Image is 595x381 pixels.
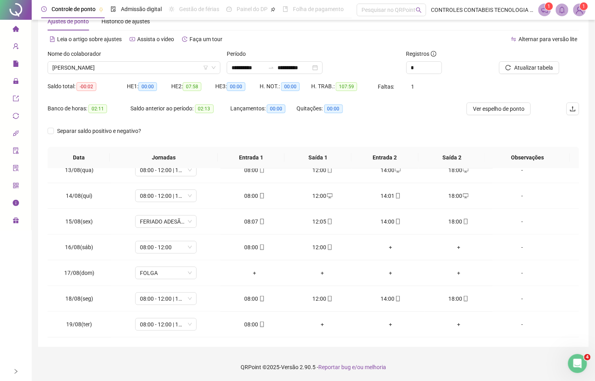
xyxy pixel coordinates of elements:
[48,147,110,169] th: Data
[363,269,419,277] div: +
[406,49,436,58] span: Registros
[394,193,401,199] span: mobile
[101,18,150,25] span: Histórico de ajustes
[110,147,218,169] th: Jornadas
[462,193,469,199] span: desktop
[13,161,19,177] span: solution
[227,269,282,277] div: +
[41,6,47,12] span: clock-circle
[363,243,419,252] div: +
[499,294,546,303] div: -
[13,214,19,229] span: gift
[171,82,216,91] div: HE 2:
[130,36,135,42] span: youtube
[127,82,171,91] div: HE 1:
[514,63,553,72] span: Atualizar tabela
[518,36,577,42] span: Alternar para versão lite
[226,6,232,12] span: dashboard
[65,167,94,173] span: 13/08(qua)
[580,2,588,10] sup: Atualize o seu contato no menu Meus Dados
[473,104,524,113] span: Ver espelho de ponto
[326,167,333,173] span: mobile
[77,82,96,91] span: -00:02
[584,354,591,360] span: 4
[431,320,486,329] div: +
[394,296,401,301] span: mobile
[295,294,350,303] div: 12:00
[13,40,19,55] span: user-add
[13,179,19,195] span: qrcode
[283,6,288,12] span: book
[227,82,245,91] span: 00:00
[258,219,265,224] span: mobile
[394,167,401,173] span: desktop
[411,83,415,90] span: 1
[57,36,122,42] span: Leia o artigo sobre ajustes
[499,191,546,200] div: -
[64,270,94,276] span: 17/08(dom)
[499,217,546,226] div: -
[499,243,546,252] div: -
[237,6,268,12] span: Painel do DP
[505,65,511,70] span: reload
[13,57,19,73] span: file
[326,245,333,250] span: mobile
[111,6,116,12] span: file-done
[258,167,265,173] span: mobile
[363,166,419,174] div: 14:00
[88,104,107,113] span: 02:11
[378,83,396,90] span: Faltas:
[431,269,486,277] div: +
[462,219,469,224] span: mobile
[582,4,585,9] span: 1
[48,82,127,91] div: Saldo total:
[258,245,265,250] span: mobile
[431,294,486,303] div: 18:00
[258,322,265,327] span: mobile
[285,147,352,169] th: Saída 1
[297,104,364,113] div: Quitações:
[363,217,419,226] div: 14:00
[121,6,162,12] span: Admissão digital
[499,269,546,277] div: -
[295,243,350,252] div: 12:00
[363,294,419,303] div: 14:00
[137,36,174,42] span: Assista o vídeo
[431,166,486,174] div: 18:00
[311,82,378,91] div: H. TRAB.:
[462,167,469,173] span: desktop
[227,320,282,329] div: 08:00
[66,193,92,199] span: 14/08(qui)
[431,217,486,226] div: 18:00
[419,147,486,169] th: Saída 2
[182,36,187,42] span: history
[559,6,566,13] span: bell
[394,219,401,224] span: mobile
[363,320,419,329] div: +
[258,193,265,199] span: mobile
[271,7,275,12] span: pushpin
[50,36,55,42] span: file-text
[215,82,260,91] div: HE 3:
[169,6,174,12] span: sun
[218,147,285,169] th: Entrada 1
[140,267,192,279] span: FOLGA
[416,7,422,13] span: search
[295,320,350,329] div: +
[462,296,469,301] span: mobile
[227,166,282,174] div: 08:00
[227,49,251,58] label: Período
[48,49,106,58] label: Nome do colaborador
[258,296,265,301] span: mobile
[293,6,344,12] span: Folha de pagamento
[574,4,585,16] img: 86701
[54,127,144,135] span: Separar saldo positivo e negativo?
[431,6,534,14] span: CONTROLES CONTABEIS TECNOLOGIA DE INFORMAÇÃO LTDA
[13,369,19,374] span: right
[499,61,559,74] button: Atualizar tabela
[324,104,343,113] span: 00:00
[336,82,357,91] span: 107:59
[326,193,333,199] span: desktop
[65,244,93,250] span: 16/08(sáb)
[318,364,386,370] span: Reportar bug e/ou melhoria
